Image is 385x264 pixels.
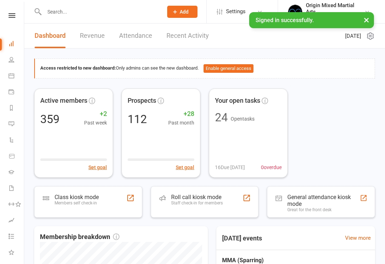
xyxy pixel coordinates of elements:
[40,65,116,71] strong: Access restricted to new dashboard:
[9,245,25,261] a: What's New
[204,64,253,73] button: Enable general access
[256,17,314,24] span: Signed in successfully.
[128,113,147,125] div: 112
[345,32,361,40] span: [DATE]
[55,194,99,200] div: Class kiosk mode
[216,232,268,245] h3: [DATE] events
[88,163,107,171] button: Set goal
[40,232,119,242] span: Membership breakdown
[168,119,194,127] span: Past month
[84,109,107,119] span: +2
[80,24,105,48] a: Revenue
[288,5,302,19] img: thumb_image1665119159.png
[287,194,360,207] div: General attendance kiosk mode
[215,163,245,171] span: 16 Due [DATE]
[84,119,107,127] span: Past week
[119,24,152,48] a: Attendance
[176,163,194,171] button: Set goal
[40,64,369,73] div: Only admins can see the new dashboard.
[9,68,25,85] a: Calendar
[180,9,189,15] span: Add
[261,163,282,171] span: 0 overdue
[42,7,158,17] input: Search...
[360,12,373,27] button: ×
[9,149,25,165] a: Product Sales
[171,200,223,205] div: Staff check-in for members
[55,200,99,205] div: Members self check-in
[231,116,255,122] span: Open tasks
[287,207,360,212] div: Great for the front desk
[128,96,156,106] span: Prospects
[35,24,66,48] a: Dashboard
[9,85,25,101] a: Payments
[9,213,25,229] a: Assessments
[168,109,194,119] span: +28
[215,112,228,123] div: 24
[166,24,209,48] a: Recent Activity
[9,101,25,117] a: Reports
[345,234,371,242] a: View more
[171,194,223,200] div: Roll call kiosk mode
[40,96,87,106] span: Active members
[226,4,246,20] span: Settings
[9,36,25,52] a: Dashboard
[40,113,60,125] div: 359
[9,52,25,68] a: People
[306,2,364,15] div: Origin Mixed Martial Arts
[167,6,197,18] button: Add
[215,96,260,106] span: Your open tasks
